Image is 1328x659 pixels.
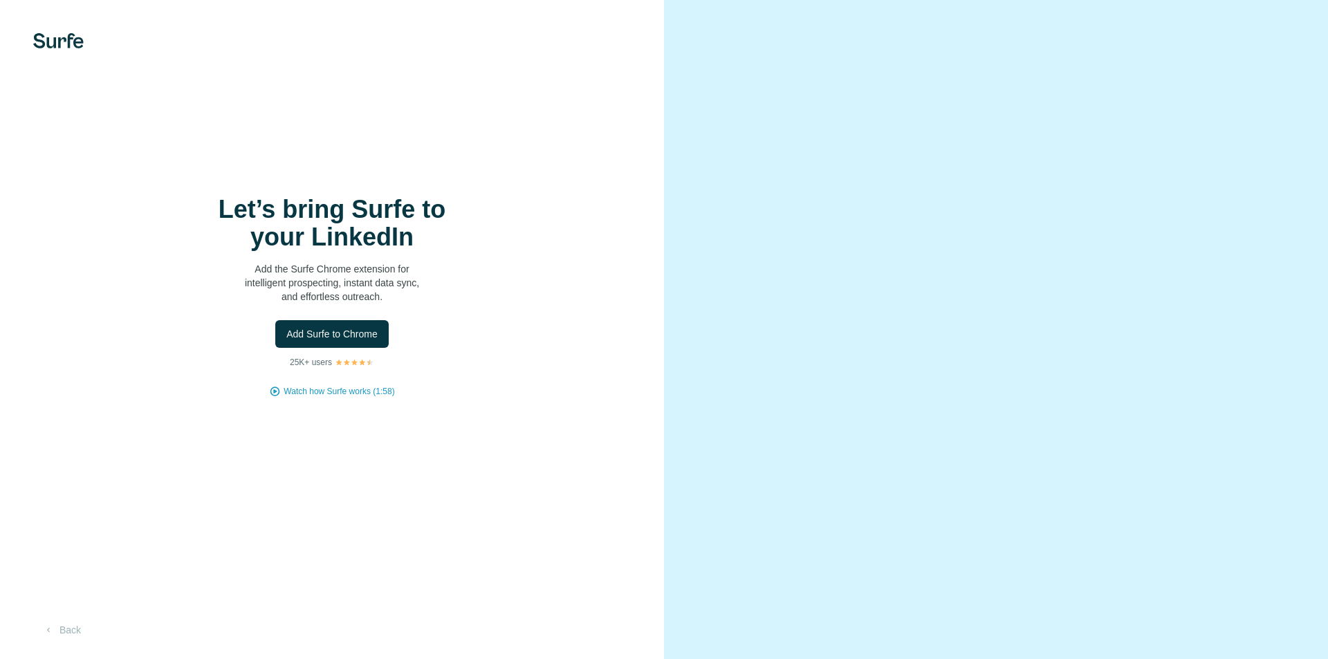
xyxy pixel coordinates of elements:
[275,320,389,348] button: Add Surfe to Chrome
[290,356,332,369] p: 25K+ users
[33,618,91,642] button: Back
[194,196,470,251] h1: Let’s bring Surfe to your LinkedIn
[284,385,394,398] button: Watch how Surfe works (1:58)
[335,358,374,366] img: Rating Stars
[194,262,470,304] p: Add the Surfe Chrome extension for intelligent prospecting, instant data sync, and effortless out...
[33,33,84,48] img: Surfe's logo
[286,327,378,341] span: Add Surfe to Chrome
